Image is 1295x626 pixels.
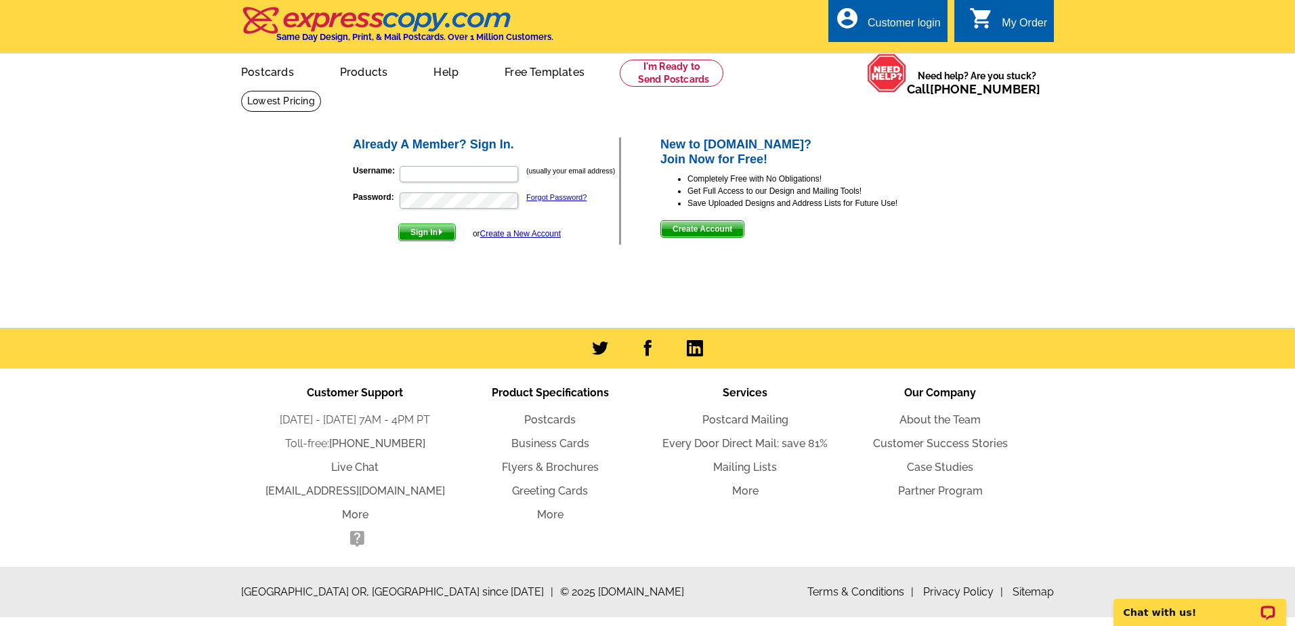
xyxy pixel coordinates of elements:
[702,413,788,426] a: Postcard Mailing
[353,138,619,152] h2: Already A Member? Sign In.
[969,15,1047,32] a: shopping_cart My Order
[219,55,316,87] a: Postcards
[687,185,944,197] li: Get Full Access to our Design and Mailing Tools!
[1013,585,1054,598] a: Sitemap
[662,437,828,450] a: Every Door Direct Mail: save 81%
[307,386,403,399] span: Customer Support
[898,484,983,497] a: Partner Program
[868,17,941,36] div: Customer login
[512,484,588,497] a: Greeting Cards
[524,413,576,426] a: Postcards
[835,6,859,30] i: account_circle
[732,484,759,497] a: More
[660,138,944,167] h2: New to [DOMAIN_NAME]? Join Now for Free!
[502,461,599,474] a: Flyers & Brochures
[835,15,941,32] a: account_circle Customer login
[661,221,744,237] span: Create Account
[687,197,944,209] li: Save Uploaded Designs and Address Lists for Future Use!
[1002,17,1047,36] div: My Order
[329,437,425,450] a: [PHONE_NUMBER]
[492,386,609,399] span: Product Specifications
[483,55,606,87] a: Free Templates
[480,229,561,238] a: Create a New Account
[398,224,456,241] button: Sign In
[969,6,994,30] i: shopping_cart
[318,55,410,87] a: Products
[412,55,480,87] a: Help
[241,584,553,600] span: [GEOGRAPHIC_DATA] OR, [GEOGRAPHIC_DATA] since [DATE]
[511,437,589,450] a: Business Cards
[342,508,368,521] a: More
[537,508,564,521] a: More
[660,220,744,238] button: Create Account
[526,167,615,175] small: (usually your email address)
[560,584,684,600] span: © 2025 [DOMAIN_NAME]
[807,585,914,598] a: Terms & Conditions
[473,228,561,240] div: or
[873,437,1008,450] a: Customer Success Stories
[266,484,445,497] a: [EMAIL_ADDRESS][DOMAIN_NAME]
[257,412,452,428] li: [DATE] - [DATE] 7AM - 4PM PT
[331,461,379,474] a: Live Chat
[353,191,398,203] label: Password:
[713,461,777,474] a: Mailing Lists
[353,165,398,177] label: Username:
[723,386,767,399] span: Services
[907,69,1047,96] span: Need help? Are you stuck?
[867,54,907,93] img: help
[241,16,553,42] a: Same Day Design, Print, & Mail Postcards. Over 1 Million Customers.
[899,413,981,426] a: About the Team
[257,436,452,452] li: Toll-free:
[438,229,444,235] img: button-next-arrow-white.png
[687,173,944,185] li: Completely Free with No Obligations!
[276,32,553,42] h4: Same Day Design, Print, & Mail Postcards. Over 1 Million Customers.
[930,82,1040,96] a: [PHONE_NUMBER]
[923,585,1003,598] a: Privacy Policy
[526,193,587,201] a: Forgot Password?
[1105,583,1295,626] iframe: LiveChat chat widget
[907,461,973,474] a: Case Studies
[907,82,1040,96] span: Call
[904,386,976,399] span: Our Company
[399,224,455,241] span: Sign In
